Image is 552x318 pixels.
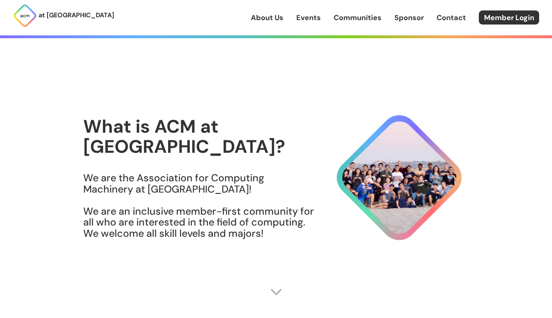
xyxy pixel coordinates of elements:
[479,10,539,25] a: Member Login
[315,108,469,248] img: About Hero Image
[13,4,114,28] a: at [GEOGRAPHIC_DATA]
[394,12,424,23] a: Sponsor
[270,286,282,298] img: Scroll Arrow
[39,10,114,21] p: at [GEOGRAPHIC_DATA]
[83,172,315,239] h3: We are the Association for Computing Machinery at [GEOGRAPHIC_DATA]! We are an inclusive member-f...
[437,12,466,23] a: Contact
[83,117,315,156] h1: What is ACM at [GEOGRAPHIC_DATA]?
[296,12,321,23] a: Events
[334,12,382,23] a: Communities
[251,12,283,23] a: About Us
[13,4,37,28] img: ACM Logo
